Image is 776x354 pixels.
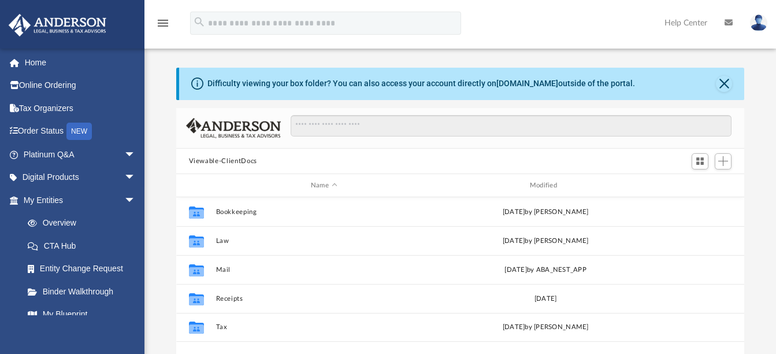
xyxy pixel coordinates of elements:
[216,295,432,303] button: Receipts
[189,156,257,167] button: Viewable-ClientDocs
[16,303,147,326] a: My Blueprint
[8,143,153,166] a: Platinum Q&Aarrow_drop_down
[124,166,147,190] span: arrow_drop_down
[437,207,654,217] div: [DATE] by [PERSON_NAME]
[659,180,740,191] div: id
[156,16,170,30] i: menu
[16,280,153,303] a: Binder Walkthrough
[8,74,153,97] a: Online Ordering
[207,78,635,90] div: Difficulty viewing your box folder? You can also access your account directly on outside of the p...
[215,180,432,191] div: Name
[16,234,153,257] a: CTA Hub
[124,143,147,167] span: arrow_drop_down
[66,123,92,140] div: NEW
[437,322,654,333] div: [DATE] by [PERSON_NAME]
[16,257,153,281] a: Entity Change Request
[8,120,153,143] a: Order StatusNEW
[216,208,432,216] button: Bookkeeping
[16,212,153,235] a: Overview
[216,266,432,274] button: Mail
[156,22,170,30] a: menu
[8,189,153,212] a: My Entitiesarrow_drop_down
[193,16,206,28] i: search
[437,236,654,246] div: [DATE] by [PERSON_NAME]
[291,115,732,137] input: Search files and folders
[437,180,654,191] div: Modified
[437,294,654,304] div: [DATE]
[124,189,147,212] span: arrow_drop_down
[496,79,558,88] a: [DOMAIN_NAME]
[5,14,110,36] img: Anderson Advisors Platinum Portal
[8,166,153,189] a: Digital Productsarrow_drop_down
[8,51,153,74] a: Home
[437,265,654,275] div: [DATE] by ABA_NEST_APP
[8,97,153,120] a: Tax Organizers
[716,76,732,92] button: Close
[715,153,732,169] button: Add
[216,237,432,245] button: Law
[750,14,767,31] img: User Pic
[692,153,709,169] button: Switch to Grid View
[216,324,432,331] button: Tax
[181,180,210,191] div: id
